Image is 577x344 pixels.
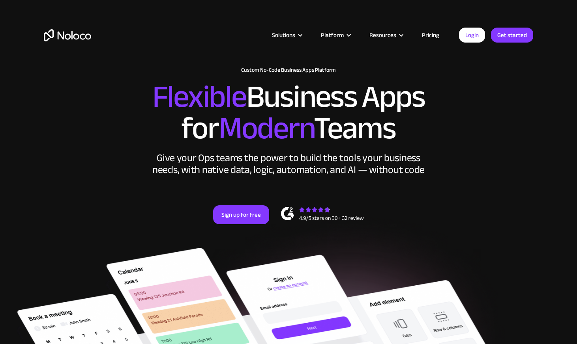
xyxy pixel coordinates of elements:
div: Resources [369,30,396,40]
span: Modern [219,99,314,158]
a: Login [459,28,485,43]
div: Solutions [272,30,295,40]
div: Solutions [262,30,311,40]
a: Get started [491,28,533,43]
h2: Business Apps for Teams [44,81,533,144]
div: Resources [360,30,412,40]
div: Platform [311,30,360,40]
div: Platform [321,30,344,40]
a: home [44,29,91,41]
a: Sign up for free [213,205,269,224]
a: Pricing [412,30,449,40]
div: Give your Ops teams the power to build the tools your business needs, with native data, logic, au... [150,152,427,176]
span: Flexible [152,67,246,126]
